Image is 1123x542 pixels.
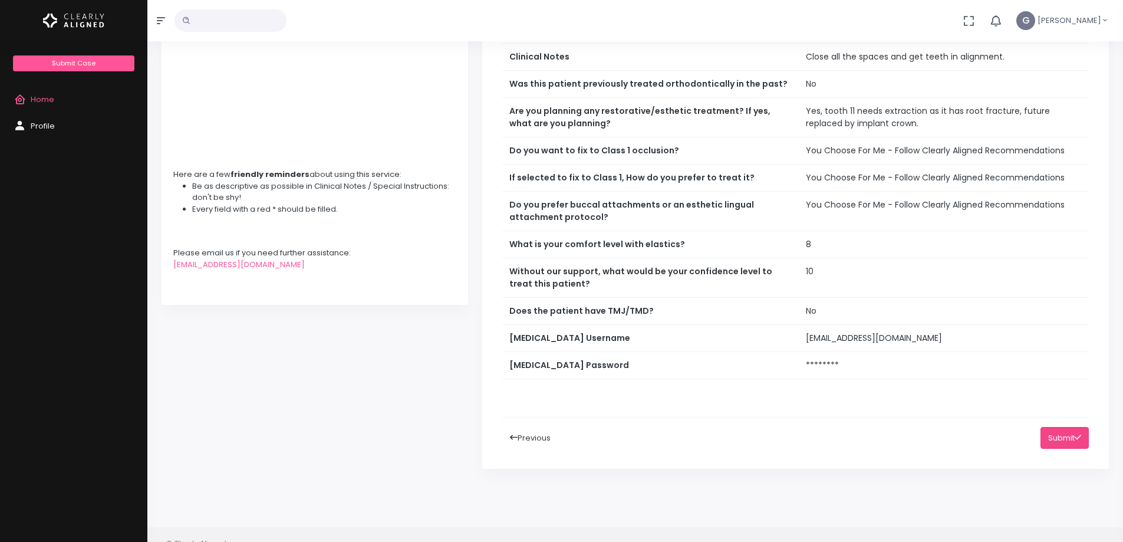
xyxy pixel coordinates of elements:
th: Does the patient have TMJ/TMD? [502,298,799,325]
a: [EMAIL_ADDRESS][DOMAIN_NAME] [173,259,305,270]
td: 8 [799,231,1089,258]
span: [PERSON_NAME] [1038,15,1101,27]
td: No [799,71,1089,98]
a: Submit Case [13,55,134,71]
td: You Choose For Me - Follow Clearly Aligned Recommendations [799,192,1089,231]
th: Are you planning any restorative/esthetic treatment? If yes, what are you planning? [502,98,799,137]
span: Submit Case [52,58,95,68]
div: Here are a few about using this service: [173,169,456,180]
th: Without our support, what would be your confidence level to treat this patient? [502,258,799,298]
span: G [1016,11,1035,30]
td: You Choose For Me - Follow Clearly Aligned Recommendations [799,137,1089,165]
td: Close all the spaces and get teeth in alignment. [799,44,1089,71]
span: Home [31,94,54,105]
th: If selected to fix to Class 1, How do you prefer to treat it? [502,165,799,192]
th: What is your comfort level with elastics? [502,231,799,258]
img: Logo Horizontal [43,8,104,33]
th: Do you prefer buccal attachments or an esthetic lingual attachment protocol? [502,192,799,231]
div: Please email us if you need further assistance: [173,247,456,259]
td: Yes, tooth 11 needs extraction as it has root fracture, future replaced by implant crown. [799,98,1089,137]
td: No [799,298,1089,325]
td: You Choose For Me - Follow Clearly Aligned Recommendations [799,165,1089,192]
strong: friendly reminders [230,169,309,180]
td: [EMAIL_ADDRESS][DOMAIN_NAME] [799,325,1089,352]
td: 10 [799,258,1089,298]
th: [MEDICAL_DATA] Password [502,352,799,379]
th: Was this patient previously treated orthodontically in the past? [502,71,799,98]
li: Every field with a red * should be filled. [192,203,456,215]
th: Do you want to fix to Class 1 occlusion? [502,137,799,165]
button: Previous [502,427,558,449]
button: Submit [1040,427,1089,449]
li: Be as descriptive as possible in Clinical Notes / Special Instructions: don't be shy! [192,180,456,203]
span: Profile [31,120,55,132]
th: [MEDICAL_DATA] Username [502,325,799,352]
th: Clinical Notes [502,44,799,71]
